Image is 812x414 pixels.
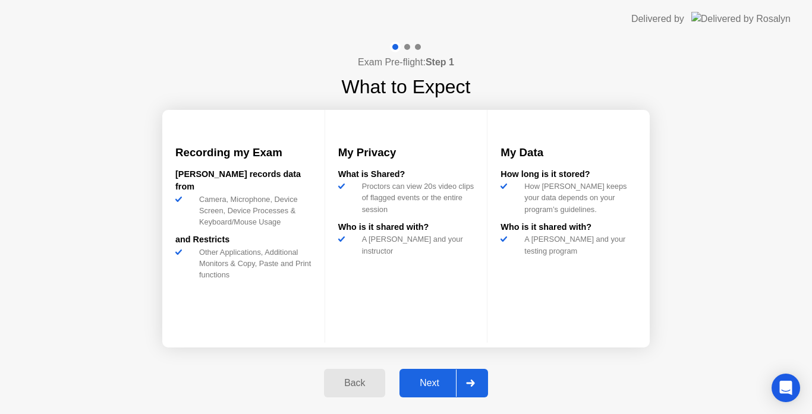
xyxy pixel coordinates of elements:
[328,378,382,388] div: Back
[772,374,800,402] div: Open Intercom Messenger
[175,168,311,194] div: [PERSON_NAME] records data from
[520,233,637,256] div: A [PERSON_NAME] and your testing program
[403,378,456,388] div: Next
[338,144,474,161] h3: My Privacy
[520,181,637,215] div: How [PERSON_NAME] keeps your data depends on your program’s guidelines.
[357,181,474,215] div: Proctors can view 20s video clips of flagged events or the entire session
[631,12,684,26] div: Delivered by
[399,369,488,397] button: Next
[426,57,454,67] b: Step 1
[194,194,311,228] div: Camera, Microphone, Device Screen, Device Processes & Keyboard/Mouse Usage
[324,369,385,397] button: Back
[342,72,471,101] h1: What to Expect
[358,55,454,69] h4: Exam Pre-flight:
[501,221,637,234] div: Who is it shared with?
[194,246,311,281] div: Other Applications, Additional Monitors & Copy, Paste and Print functions
[338,221,474,234] div: Who is it shared with?
[175,233,311,246] div: and Restricts
[175,144,311,161] h3: Recording my Exam
[501,144,637,161] h3: My Data
[501,168,637,181] div: How long is it stored?
[338,168,474,181] div: What is Shared?
[357,233,474,256] div: A [PERSON_NAME] and your instructor
[691,12,791,26] img: Delivered by Rosalyn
